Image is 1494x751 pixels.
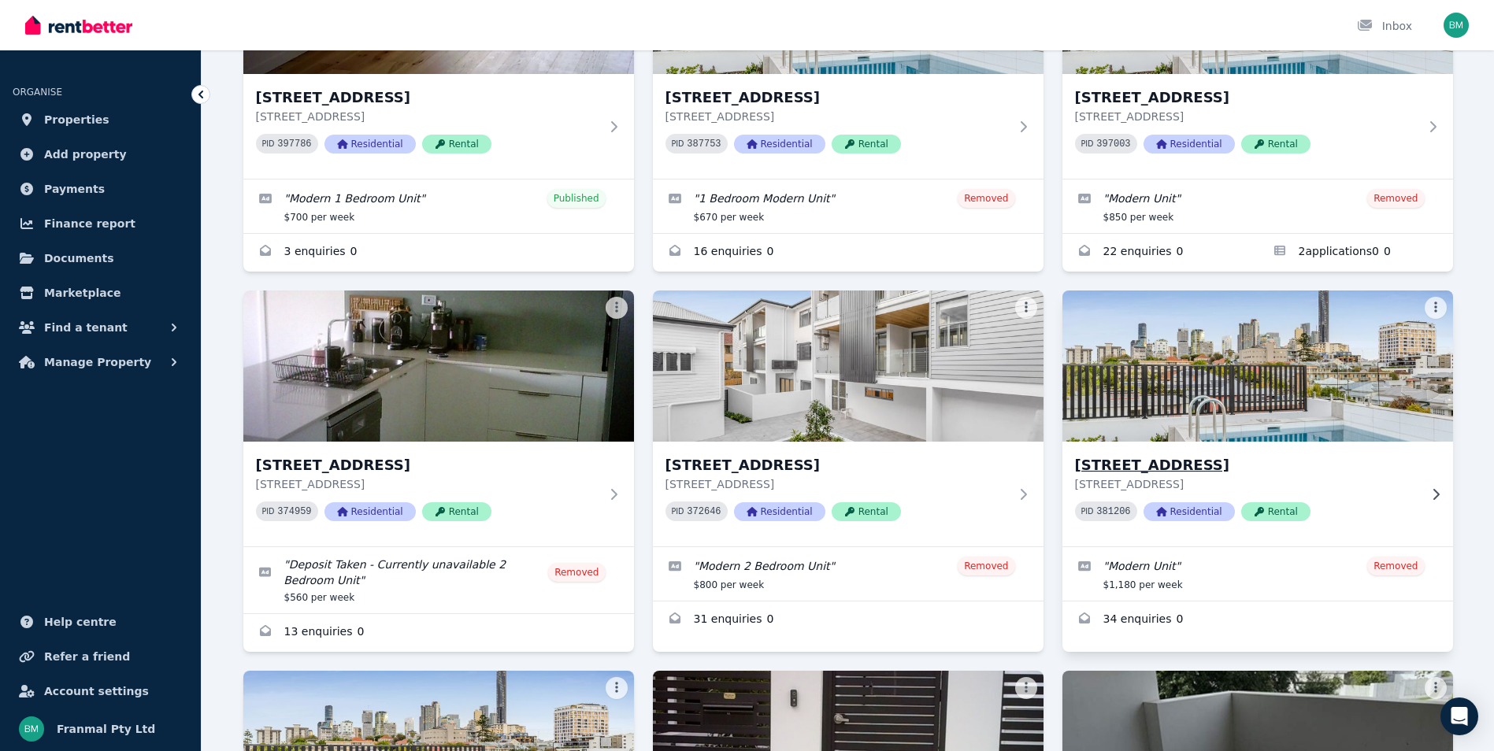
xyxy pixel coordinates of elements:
span: Finance report [44,214,135,233]
a: Edit listing: Modern 2 Bedroom Unit [653,547,1044,601]
h3: [STREET_ADDRESS] [256,87,599,109]
code: 397786 [277,139,311,150]
a: Enquiries for 157 Harcourt St, New Farm [1062,601,1453,639]
span: Franmal Pty Ltd [57,720,155,738]
button: Manage Property [13,346,188,378]
img: 9/36 Buruda St, Chermside [243,290,634,442]
span: Residential [324,135,416,154]
div: Inbox [1357,18,1412,34]
a: 11/157 Harcourt St, New Farm[STREET_ADDRESS][STREET_ADDRESS]PID 372646ResidentialRental [653,290,1044,546]
h3: [STREET_ADDRESS] [1075,454,1418,476]
span: Help centre [44,612,117,631]
span: Rental [422,135,491,154]
h3: [STREET_ADDRESS] [665,454,1009,476]
button: More options [1015,677,1037,699]
a: Add property [13,139,188,170]
code: 381206 [1096,506,1130,517]
img: 11/157 Harcourt St, New Farm [653,290,1044,442]
span: Refer a friend [44,647,130,666]
a: Edit listing: 1 Bedroom Modern Unit [653,179,1044,233]
code: 397003 [1096,139,1130,150]
span: Add property [44,145,127,164]
span: Manage Property [44,353,151,372]
h3: [STREET_ADDRESS] [256,454,599,476]
span: Rental [1241,135,1310,154]
span: Residential [324,502,416,521]
img: 157 Harcourt St, New Farm [1052,287,1462,446]
span: Rental [422,502,491,521]
a: Properties [13,104,188,135]
a: Enquiries for 1/157 Harcourt St, New Farm [243,234,634,272]
a: Enquiries for 6/157 Harcourt St, New Farm [1062,234,1258,272]
p: [STREET_ADDRESS] [1075,476,1418,492]
p: [STREET_ADDRESS] [665,476,1009,492]
button: More options [1425,297,1447,319]
span: Rental [1241,502,1310,521]
p: [STREET_ADDRESS] [1075,109,1418,124]
a: Documents [13,242,188,274]
h3: [STREET_ADDRESS] [1075,87,1418,109]
a: Payments [13,173,188,205]
a: Finance report [13,208,188,239]
p: [STREET_ADDRESS] [256,109,599,124]
code: 387753 [687,139,721,150]
small: PID [672,507,684,516]
button: Find a tenant [13,312,188,343]
span: Residential [1144,502,1235,521]
small: PID [672,139,684,148]
button: More options [1425,677,1447,699]
a: Refer a friend [13,641,188,672]
a: 9/36 Buruda St, Chermside[STREET_ADDRESS][STREET_ADDRESS]PID 374959ResidentialRental [243,290,634,546]
img: RentBetter [25,13,132,37]
button: More options [606,677,628,699]
small: PID [262,139,275,148]
span: Account settings [44,682,149,701]
div: Open Intercom Messenger [1440,697,1478,735]
a: Enquiries for 11/157 Harcourt St, New Farm [653,601,1044,639]
a: Edit listing: Modern 1 Bedroom Unit [243,179,634,233]
small: PID [1081,139,1094,148]
a: Edit listing: Deposit Taken - Currently unavailable 2 Bedroom Unit [243,547,634,613]
span: Rental [832,135,901,154]
a: Enquiries for 4/157 Harcourt St, New Farm [653,234,1044,272]
span: Residential [734,502,825,521]
span: Properties [44,110,109,129]
a: Applications for 6/157 Harcourt St, New Farm [1258,234,1453,272]
button: More options [606,297,628,319]
a: Marketplace [13,277,188,309]
a: Edit listing: Modern Unit [1062,179,1453,233]
span: Documents [44,249,114,268]
span: Rental [832,502,901,521]
a: 157 Harcourt St, New Farm[STREET_ADDRESS][STREET_ADDRESS]PID 381206ResidentialRental [1062,290,1453,546]
span: Payments [44,179,105,198]
p: [STREET_ADDRESS] [665,109,1009,124]
p: [STREET_ADDRESS] [256,476,599,492]
code: 374959 [277,506,311,517]
code: 372646 [687,506,721,517]
small: PID [1081,507,1094,516]
button: More options [1015,297,1037,319]
span: Find a tenant [44,318,128,337]
a: Edit listing: Modern Unit [1062,547,1453,601]
a: Enquiries for 9/36 Buruda St, Chermside [243,614,634,652]
h3: [STREET_ADDRESS] [665,87,1009,109]
img: Franmal Pty Ltd [19,716,44,742]
span: Residential [1144,135,1235,154]
small: PID [262,507,275,516]
span: ORGANISE [13,87,62,98]
a: Account settings [13,675,188,707]
a: Help centre [13,606,188,638]
span: Residential [734,135,825,154]
img: Franmal Pty Ltd [1444,13,1469,38]
span: Marketplace [44,283,120,302]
